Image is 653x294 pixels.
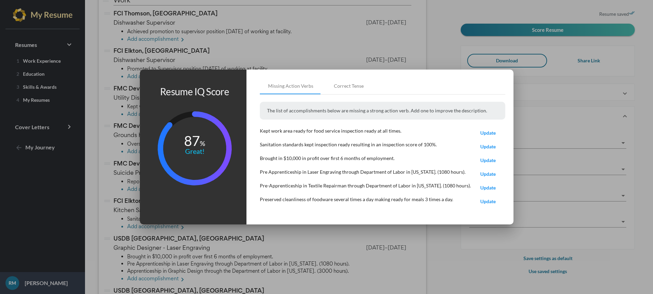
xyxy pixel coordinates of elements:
[480,171,496,177] span: Update
[480,144,496,149] span: Update
[334,83,364,89] div: Correct Tense
[260,127,401,135] p: Kept work area ready for food service inspection ready at all times.
[260,195,453,204] p: Preserved cleanliness of foodware several times a day making ready for meals 3 times a day.
[471,182,505,194] button: Update
[471,168,505,180] button: Update
[260,102,505,120] p: The list of accomplishments below are missing a strong action verb. Add one to improve the descri...
[268,83,313,89] div: Missing Action Verbs
[260,182,471,190] p: Pre-Apprenticeship in Textile Repairman through Department of Labor in [US_STATE]. (1080 hours).
[260,154,395,162] p: Brought in $10,000 in profit over first 6 months of employment.
[184,133,200,149] tspan: 87
[480,198,496,204] span: Update
[200,139,205,147] tspan: %
[480,157,496,163] span: Update
[185,147,204,155] tspan: Great!
[471,195,505,207] button: Update
[260,140,437,149] p: Sanitation standards kept inspection ready resulting in an inspection score of 100%.
[471,127,505,139] button: Update
[260,168,465,176] p: Pre Apprenticeship in Laser Engraving through Department of Labor in [US_STATE]. (1080 hours).
[471,154,505,166] button: Update
[160,84,229,99] h1: Resume IQ Score
[471,140,505,152] button: Update
[480,130,496,136] span: Update
[480,185,496,191] span: Update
